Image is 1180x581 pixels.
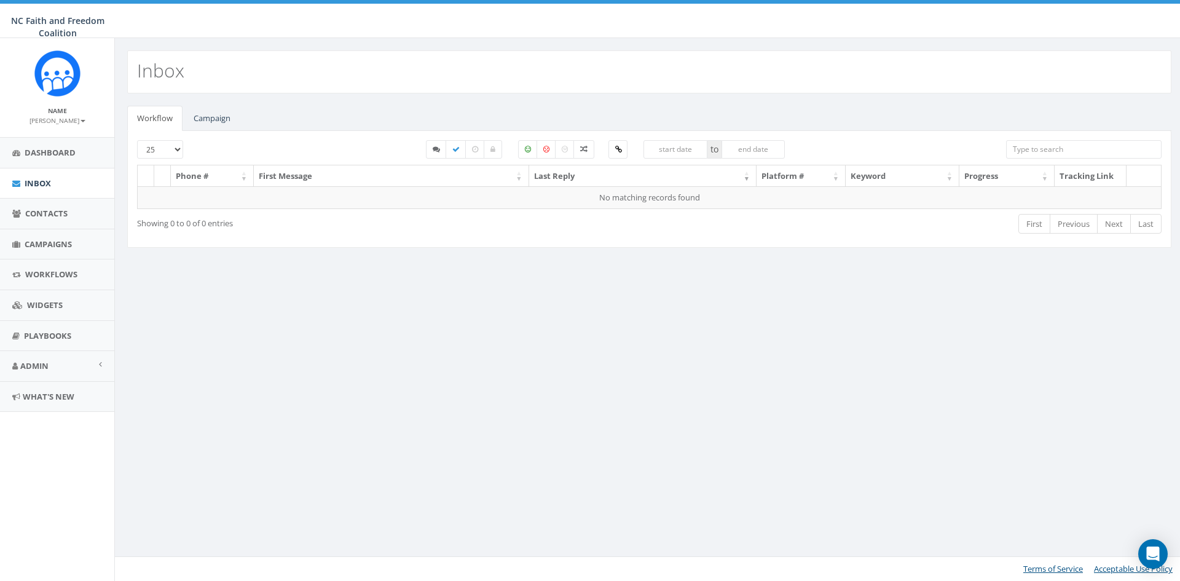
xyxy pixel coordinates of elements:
[707,140,722,159] span: to
[25,178,51,189] span: Inbox
[608,140,627,159] label: Clicked
[138,186,1162,208] td: No matching records found
[137,213,553,229] div: Showing 0 to 0 of 0 entries
[24,330,71,341] span: Playbooks
[1130,214,1162,234] a: Last
[20,360,49,371] span: Admin
[518,140,538,159] label: Positive
[127,106,183,131] a: Workflow
[426,140,447,159] label: Started
[254,165,529,187] th: First Message: activate to sort column ascending
[171,165,254,187] th: Phone #: activate to sort column ascending
[1018,214,1050,234] a: First
[1006,140,1162,159] input: Type to search
[137,60,184,81] h2: Inbox
[48,106,67,115] small: Name
[959,165,1055,187] th: Progress: activate to sort column ascending
[29,116,85,125] small: [PERSON_NAME]
[555,140,575,159] label: Neutral
[1138,539,1168,569] div: Open Intercom Messenger
[446,140,466,159] label: Completed
[1055,165,1127,187] th: Tracking Link
[537,140,556,159] label: Negative
[1094,563,1173,574] a: Acceptable Use Policy
[846,165,959,187] th: Keyword: activate to sort column ascending
[1023,563,1083,574] a: Terms of Service
[11,15,104,39] span: NC Faith and Freedom Coalition
[465,140,485,159] label: Expired
[722,140,785,159] input: end date
[25,208,68,219] span: Contacts
[757,165,846,187] th: Platform #: activate to sort column ascending
[34,50,81,97] img: Rally_Corp_Icon.png
[25,269,77,280] span: Workflows
[184,106,240,131] a: Campaign
[1097,214,1131,234] a: Next
[643,140,707,159] input: start date
[25,147,76,158] span: Dashboard
[1050,214,1098,234] a: Previous
[23,391,74,402] span: What's New
[29,114,85,125] a: [PERSON_NAME]
[25,239,72,250] span: Campaigns
[484,140,502,159] label: Closed
[573,140,594,159] label: Mixed
[27,299,63,310] span: Widgets
[529,165,757,187] th: Last Reply: activate to sort column ascending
